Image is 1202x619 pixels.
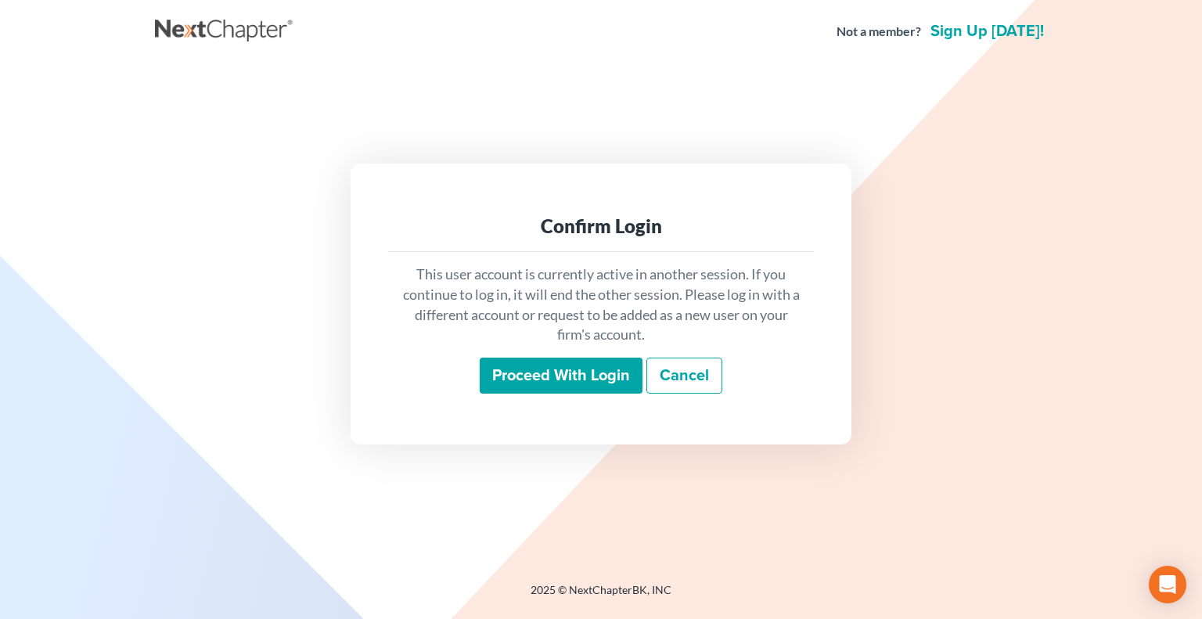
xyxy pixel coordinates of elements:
[646,358,722,394] a: Cancel
[155,582,1047,610] div: 2025 © NextChapterBK, INC
[480,358,642,394] input: Proceed with login
[401,214,801,239] div: Confirm Login
[837,23,921,41] strong: Not a member?
[927,23,1047,39] a: Sign up [DATE]!
[401,265,801,345] p: This user account is currently active in another session. If you continue to log in, it will end ...
[1149,566,1186,603] div: Open Intercom Messenger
